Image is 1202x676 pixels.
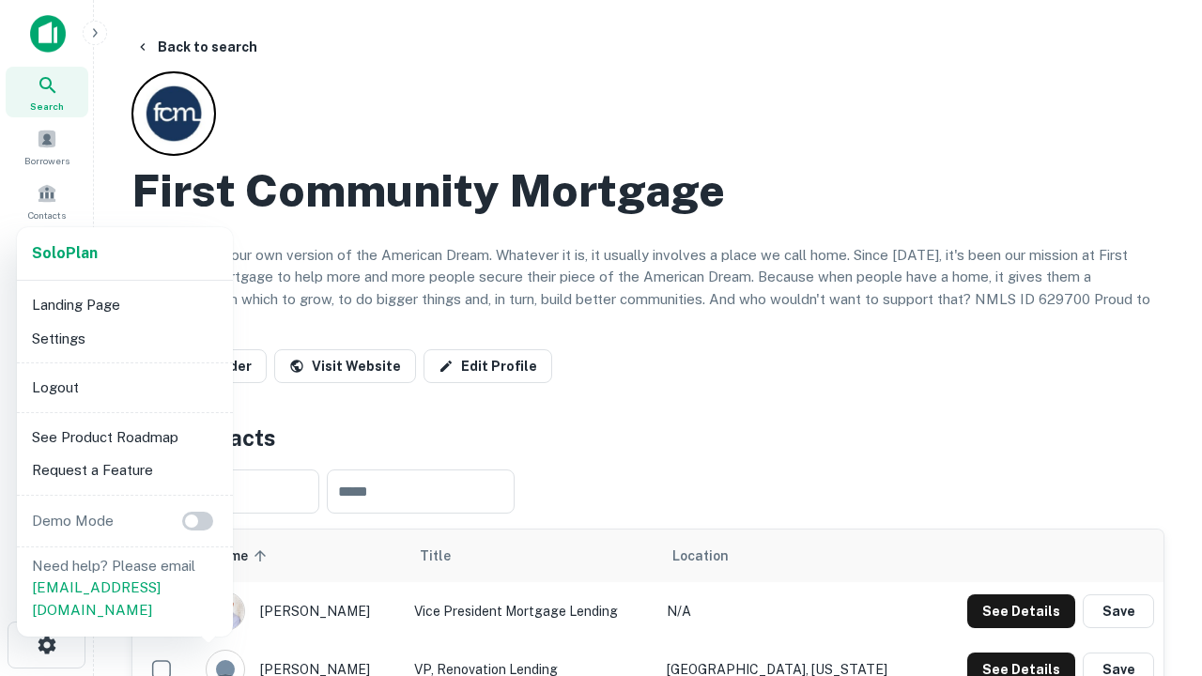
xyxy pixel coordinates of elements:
li: Logout [24,371,225,405]
a: SoloPlan [32,242,98,265]
li: Settings [24,322,225,356]
strong: Solo Plan [32,244,98,262]
li: Request a Feature [24,453,225,487]
li: See Product Roadmap [24,421,225,454]
iframe: Chat Widget [1108,466,1202,556]
p: Need help? Please email [32,555,218,622]
li: Landing Page [24,288,225,322]
a: [EMAIL_ADDRESS][DOMAIN_NAME] [32,579,161,618]
p: Demo Mode [24,510,121,532]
